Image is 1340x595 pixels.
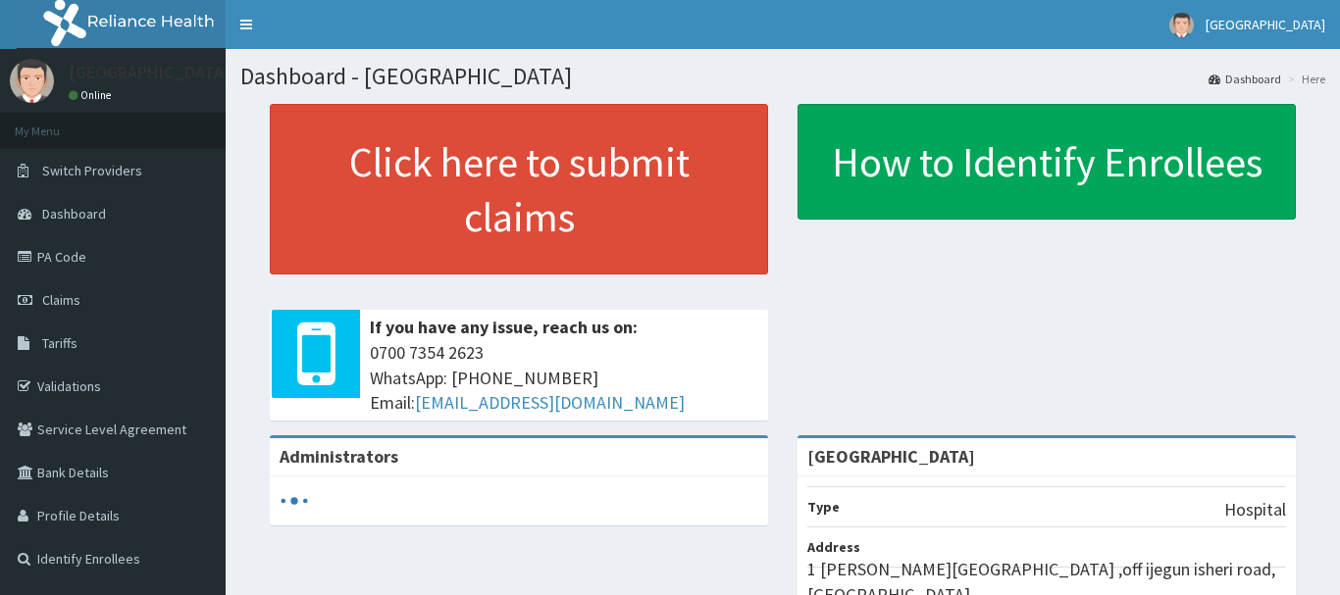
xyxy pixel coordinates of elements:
h1: Dashboard - [GEOGRAPHIC_DATA] [240,64,1325,89]
a: Dashboard [1209,71,1281,87]
a: Click here to submit claims [270,104,768,274]
li: Here [1283,71,1325,87]
b: Administrators [280,445,398,468]
p: Hospital [1224,497,1286,522]
span: Switch Providers [42,162,142,179]
span: Claims [42,291,80,309]
a: [EMAIL_ADDRESS][DOMAIN_NAME] [415,391,685,414]
img: User Image [10,59,54,103]
b: Type [807,498,840,516]
b: Address [807,538,860,556]
span: Tariffs [42,334,77,352]
img: User Image [1169,13,1194,37]
a: Online [69,88,116,102]
svg: audio-loading [280,486,309,516]
b: If you have any issue, reach us on: [370,316,638,338]
strong: [GEOGRAPHIC_DATA] [807,445,975,468]
span: Dashboard [42,205,106,223]
a: How to Identify Enrollees [798,104,1296,220]
p: [GEOGRAPHIC_DATA] [69,64,231,81]
span: [GEOGRAPHIC_DATA] [1206,16,1325,33]
span: 0700 7354 2623 WhatsApp: [PHONE_NUMBER] Email: [370,340,758,416]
